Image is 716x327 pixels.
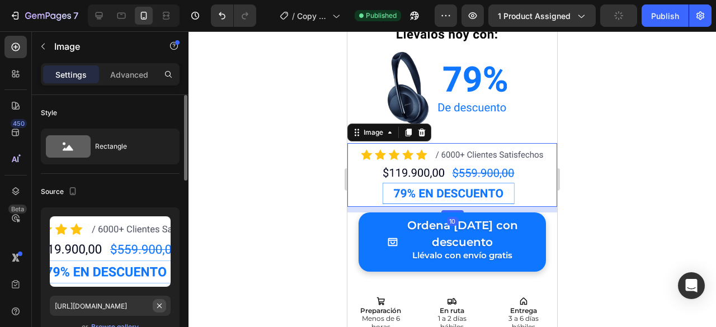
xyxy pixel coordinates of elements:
div: Open Intercom Messenger [678,272,705,299]
p: 3 a 6 días [152,283,200,291]
div: 450 [11,119,27,128]
p: 1 a 2 días [81,283,129,291]
p: hábiles [152,292,200,300]
p: Settings [55,69,87,80]
p: Menos de 6 horas [10,283,58,300]
input: https://example.com/image.jpg [50,296,171,316]
div: Publish [651,10,679,22]
div: Style [41,108,57,118]
p: hábiles [81,292,129,300]
div: Undo/Redo [211,4,256,27]
div: Rectangle [95,134,163,159]
strong: En ruta [92,275,117,283]
strong: Entrega [163,275,190,283]
span: Copy of Copy of Bose Noise 700 New [297,10,328,22]
p: Advanced [110,69,148,80]
p: 7 [73,9,78,22]
button: 1 product assigned [488,4,596,27]
button: 7 [4,4,83,27]
span: Published [366,11,397,21]
img: preview-image [50,216,171,287]
div: Source [41,184,79,200]
iframe: Design area [347,31,557,327]
span: 1 product assigned [498,10,571,22]
button: Publish [642,4,689,27]
div: Beta [8,205,27,214]
p: Image [54,40,149,53]
span: / [292,10,295,22]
